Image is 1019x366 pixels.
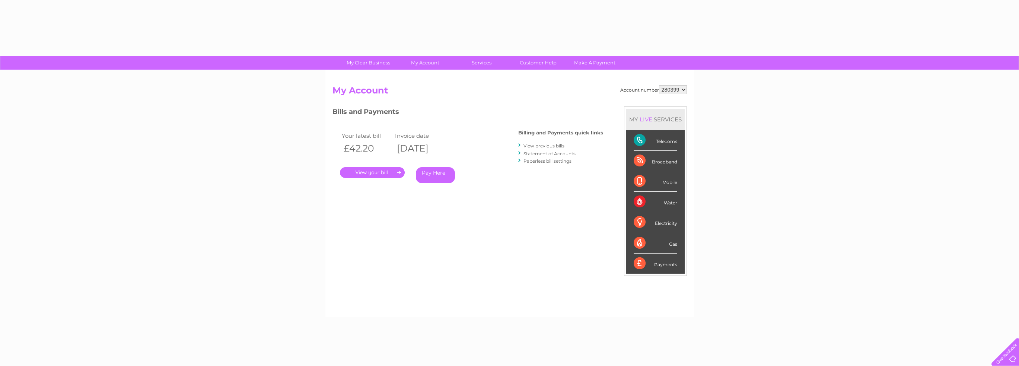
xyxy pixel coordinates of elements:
td: Invoice date [393,131,447,141]
a: Statement of Accounts [523,151,576,156]
div: LIVE [638,116,654,123]
div: Account number [620,85,687,94]
a: My Account [394,56,456,70]
div: MY SERVICES [626,109,685,130]
a: Make A Payment [564,56,625,70]
h2: My Account [332,85,687,99]
h4: Billing and Payments quick links [518,130,603,136]
div: Water [634,192,677,212]
td: Your latest bill [340,131,394,141]
a: View previous bills [523,143,564,149]
a: My Clear Business [338,56,399,70]
a: Pay Here [416,167,455,183]
div: Broadband [634,151,677,171]
div: Mobile [634,171,677,192]
a: . [340,167,405,178]
a: Customer Help [507,56,569,70]
a: Services [451,56,512,70]
th: [DATE] [393,141,447,156]
th: £42.20 [340,141,394,156]
div: Gas [634,233,677,254]
h3: Bills and Payments [332,106,603,120]
a: Paperless bill settings [523,158,571,164]
div: Telecoms [634,130,677,151]
div: Payments [634,254,677,274]
div: Electricity [634,212,677,233]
